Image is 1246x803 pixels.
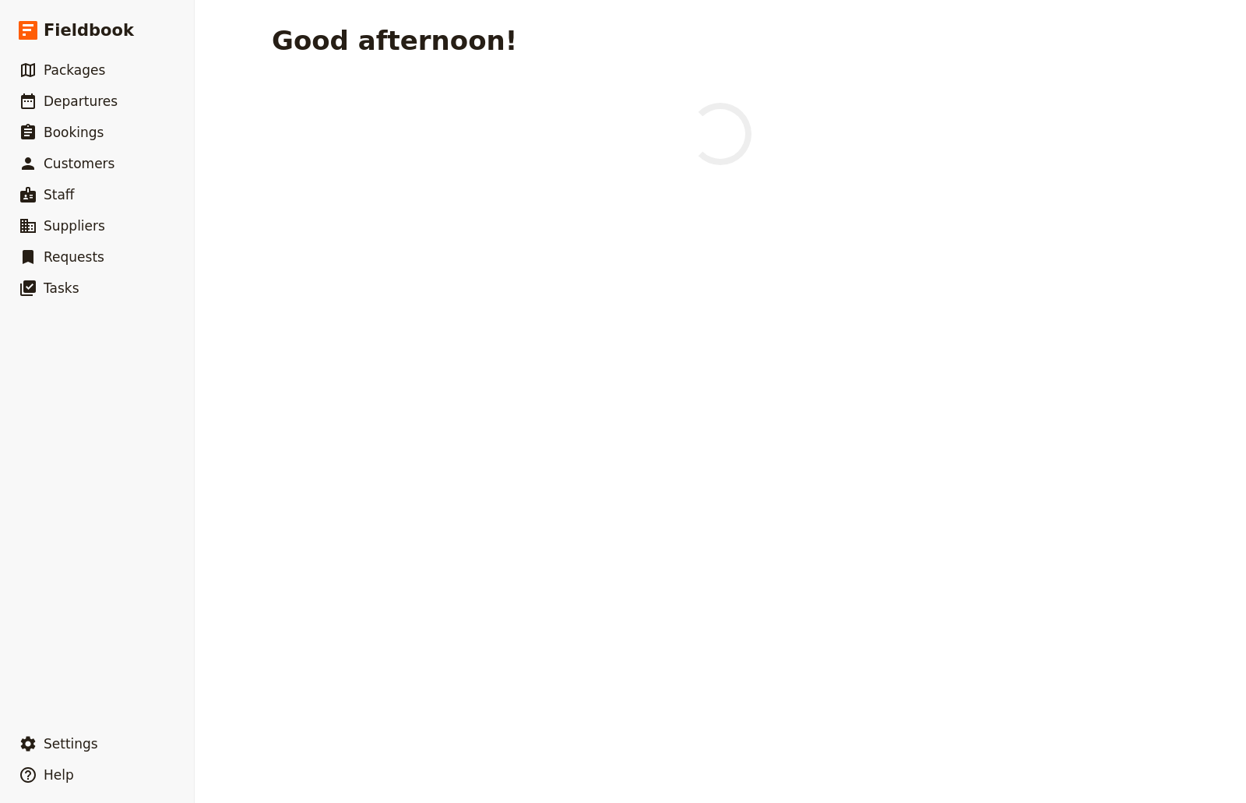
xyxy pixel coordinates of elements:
[44,218,105,234] span: Suppliers
[272,25,517,56] h1: Good afternoon!
[44,125,104,140] span: Bookings
[44,93,118,109] span: Departures
[44,249,104,265] span: Requests
[44,19,134,42] span: Fieldbook
[44,767,74,783] span: Help
[44,62,105,78] span: Packages
[44,736,98,752] span: Settings
[44,280,79,296] span: Tasks
[44,187,75,203] span: Staff
[44,156,114,171] span: Customers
